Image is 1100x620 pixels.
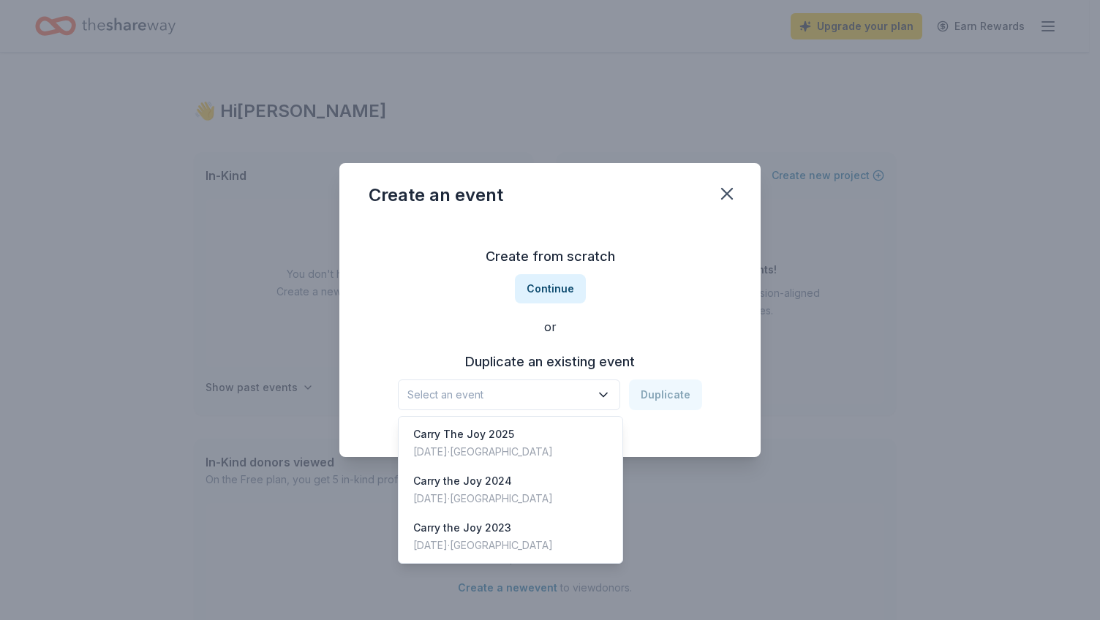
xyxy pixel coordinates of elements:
div: [DATE] · [GEOGRAPHIC_DATA] [413,443,553,461]
div: [DATE] · [GEOGRAPHIC_DATA] [413,537,553,554]
div: [DATE] · [GEOGRAPHIC_DATA] [413,490,553,507]
span: Select an event [407,386,590,404]
div: Carry the Joy 2024 [413,472,553,490]
div: Select an event [398,416,623,564]
div: Carry The Joy 2025 [413,426,553,443]
button: Select an event [398,379,620,410]
div: Carry the Joy 2023 [413,519,553,537]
